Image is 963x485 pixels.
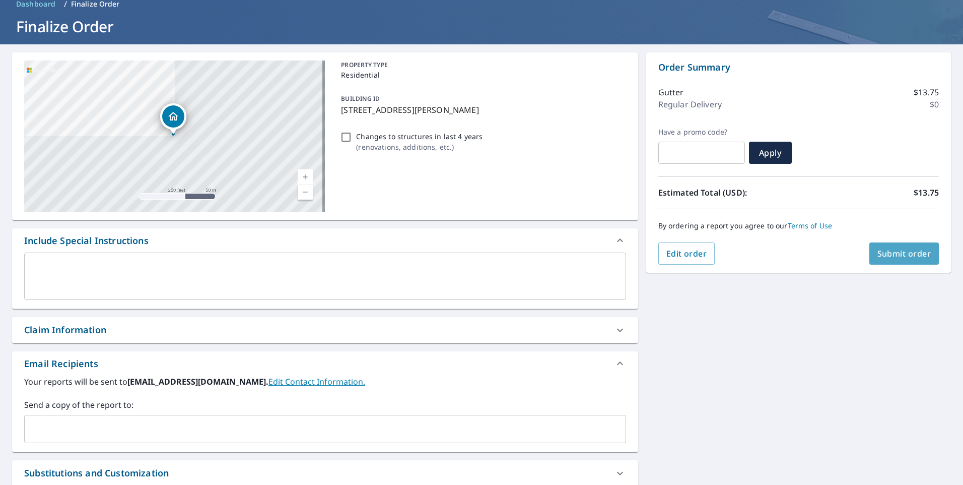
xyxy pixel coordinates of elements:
[12,228,638,253] div: Include Special Instructions
[658,187,799,199] p: Estimated Total (USD):
[877,248,931,259] span: Submit order
[658,86,684,98] p: Gutter
[658,98,722,110] p: Regular Delivery
[12,317,638,343] div: Claim Information
[160,103,186,135] div: Dropped pin, building 1, Residential property, 17350 260th St Shafer, MN 55074
[869,242,939,265] button: Submit order
[749,142,792,164] button: Apply
[658,242,715,265] button: Edit order
[914,187,939,199] p: $13.75
[341,94,380,103] p: BUILDING ID
[24,376,626,388] label: Your reports will be sent to
[341,70,622,80] p: Residential
[930,98,939,110] p: $0
[268,376,365,387] a: EditContactInfo
[666,248,707,259] span: Edit order
[341,60,622,70] p: PROPERTY TYPE
[356,131,483,142] p: Changes to structures in last 4 years
[298,169,313,185] a: Current Level 17, Zoom In
[757,147,784,158] span: Apply
[298,185,313,200] a: Current Level 17, Zoom Out
[356,142,483,152] p: ( renovations, additions, etc. )
[658,221,939,230] p: By ordering a report you agree to our
[658,60,939,74] p: Order Summary
[658,128,745,137] label: Have a promo code?
[24,466,169,480] div: Substitutions and Customization
[127,376,268,387] b: [EMAIL_ADDRESS][DOMAIN_NAME].
[24,399,626,411] label: Send a copy of the report to:
[24,234,149,248] div: Include Special Instructions
[24,357,98,371] div: Email Recipients
[788,221,833,230] a: Terms of Use
[24,323,106,337] div: Claim Information
[341,104,622,116] p: [STREET_ADDRESS][PERSON_NAME]
[914,86,939,98] p: $13.75
[12,351,638,376] div: Email Recipients
[12,16,951,37] h1: Finalize Order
